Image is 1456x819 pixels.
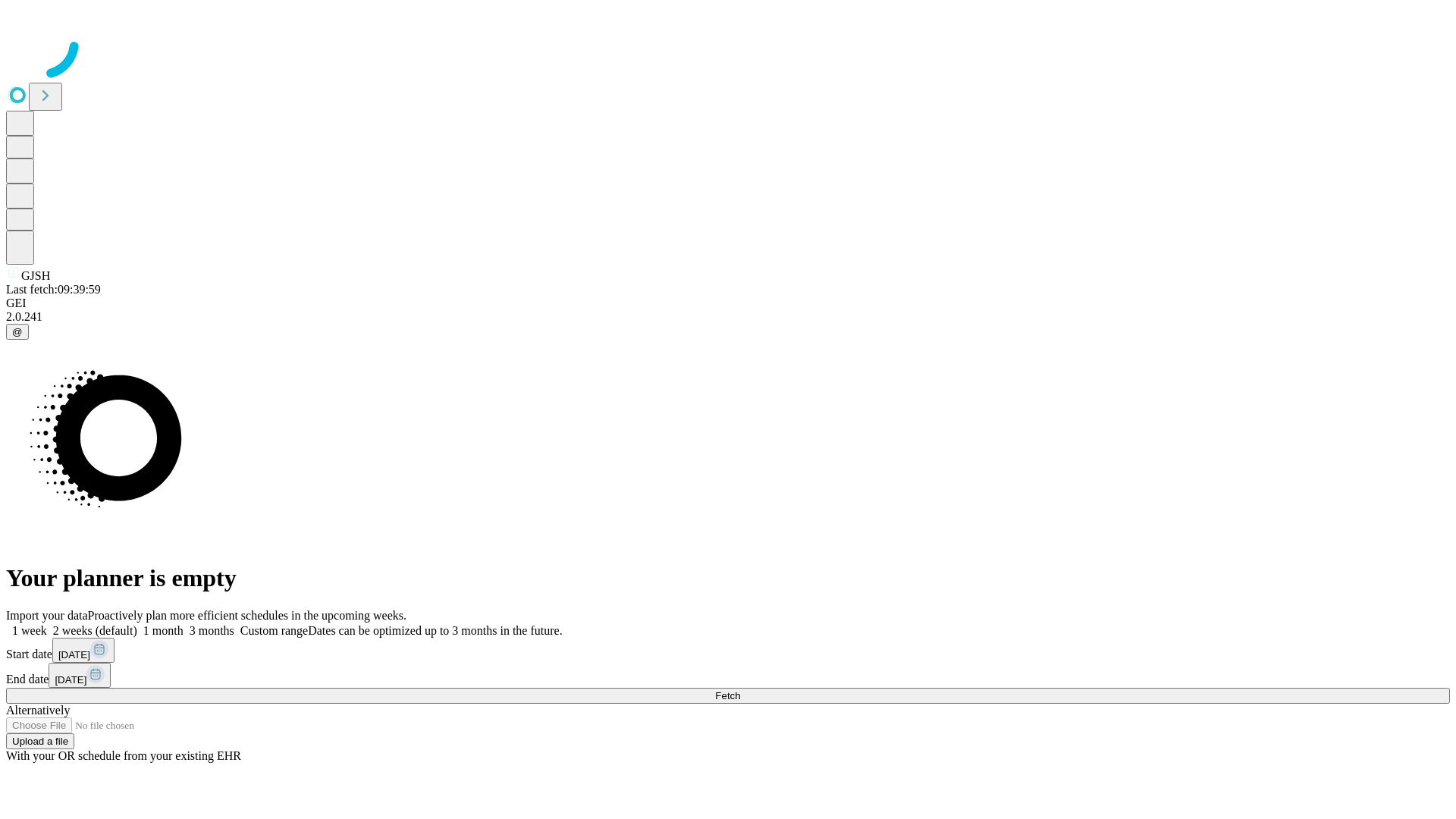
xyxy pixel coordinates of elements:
[21,269,50,282] span: GJSH
[6,704,70,717] span: Alternatively
[52,638,115,663] button: [DATE]
[190,624,234,637] span: 3 months
[6,564,1450,592] h1: Your planner is empty
[49,663,111,688] button: [DATE]
[55,674,86,686] span: [DATE]
[308,624,562,637] span: Dates can be optimized up to 3 months in the future.
[715,690,740,701] span: Fetch
[53,624,137,637] span: 2 weeks (default)
[6,609,88,622] span: Import your data
[6,324,29,340] button: @
[240,624,308,637] span: Custom range
[6,749,241,762] span: With your OR schedule from your existing EHR
[143,624,184,637] span: 1 month
[58,649,90,661] span: [DATE]
[6,297,1450,310] div: GEI
[88,609,406,622] span: Proactively plan more efficient schedules in the upcoming weeks.
[6,733,74,749] button: Upload a file
[12,624,47,637] span: 1 week
[6,310,1450,324] div: 2.0.241
[6,283,101,296] span: Last fetch: 09:39:59
[6,688,1450,704] button: Fetch
[6,638,1450,663] div: Start date
[6,663,1450,688] div: End date
[12,326,23,337] span: @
